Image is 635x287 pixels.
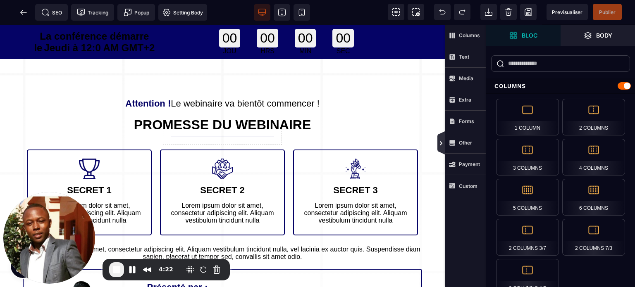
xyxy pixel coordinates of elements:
[23,88,422,112] h1: PROMESSE DU WEBINAIRE
[459,97,471,103] strong: Extra
[212,134,233,154] img: 76416e5b4a33939f798fd553bcb44a27_team.png
[496,99,559,135] div: 1 Column
[552,9,582,15] span: Previsualiser
[496,179,559,216] div: 5 Columns
[295,23,316,30] div: MIN
[408,4,424,20] span: Screenshot
[459,54,469,60] strong: Text
[599,9,616,15] span: Publier
[124,8,149,17] span: Popup
[486,25,561,46] span: Open Blocks
[459,183,477,189] strong: Custom
[169,175,276,202] text: Lorem ipsum dolor sit amet, consectetur adipiscing elit. Aliquam vestibulum tincidunt nulla
[23,69,422,88] h2: Le webinaire va bientôt commencer !
[345,134,366,154] img: 1345cbd29540740ca3154ca2d2285a9c_trophy(1).png
[562,179,625,216] div: 6 Columns
[295,4,316,23] div: 00
[219,23,241,30] div: JOU
[34,6,149,28] span: La conférence démarre le
[67,160,112,171] b: SECRET 1
[162,8,203,17] span: Setting Body
[257,4,278,23] div: 00
[459,118,474,124] strong: Forms
[332,4,354,23] div: 00
[219,4,241,23] div: 00
[200,160,245,171] b: SECRET 2
[147,257,208,268] b: Présenté par :
[486,78,635,94] div: Columns
[388,4,404,20] span: View components
[562,99,625,135] div: 2 Columns
[496,219,559,256] div: 2 Columns 3/7
[41,8,62,17] span: SEO
[125,74,171,84] b: Attention !
[596,32,612,38] strong: Body
[522,32,537,38] strong: Bloc
[77,8,108,17] span: Tracking
[459,140,472,146] strong: Other
[79,134,100,154] img: b1af0f0446780bf0ccba6bbcfdfb3f42_trophy.png
[562,219,625,256] div: 2 Columns 7/3
[23,219,422,238] text: Lorem ipsum dolor sit amet, consectetur adipiscing elit. Aliquam vestibulum tincidunt nulla, vel ...
[332,23,354,30] div: SEC
[36,175,143,202] text: Lorem ipsum dolor sit amet, consectetur adipiscing elit. Aliquam vestibulum tincidunt nulla
[257,23,278,30] div: HRS
[561,25,635,46] span: Open Layer Manager
[496,139,559,176] div: 3 Columns
[562,139,625,176] div: 4 Columns
[547,4,588,20] span: Preview
[302,175,409,202] text: Lorem ipsum dolor sit amet, consectetur adipiscing elit. Aliquam vestibulum tincidunt nulla
[459,75,473,81] strong: Media
[333,160,378,171] b: SECRET 3
[459,161,480,167] strong: Payment
[44,17,155,28] span: Jeudi à 12:0 AM GMT+2
[459,32,480,38] strong: Columns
